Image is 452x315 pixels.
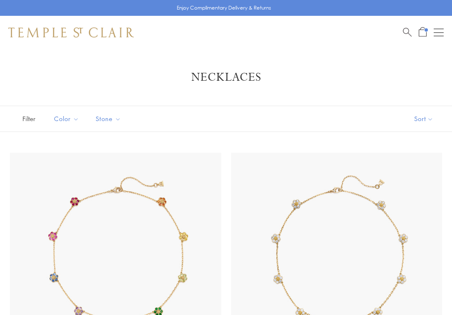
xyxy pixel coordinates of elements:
button: Show sort by [395,106,452,131]
span: Stone [91,114,127,124]
iframe: Gorgias live chat messenger [410,276,444,307]
button: Color [48,109,85,128]
img: Temple St. Clair [8,27,134,37]
a: Search [403,27,412,37]
button: Open navigation [434,27,444,37]
p: Enjoy Complimentary Delivery & Returns [177,4,271,12]
h1: Necklaces [21,70,431,85]
button: Stone [89,109,127,128]
span: Color [50,114,85,124]
a: Open Shopping Bag [419,27,427,37]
